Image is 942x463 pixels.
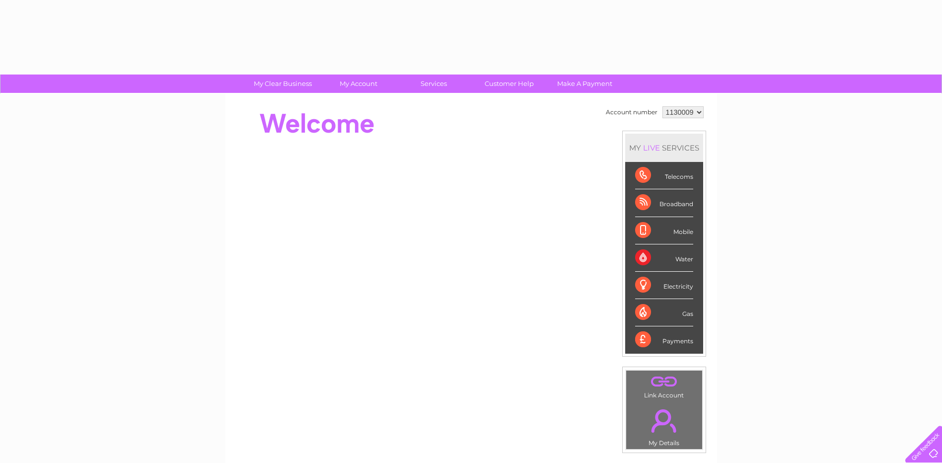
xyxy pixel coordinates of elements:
[629,403,700,438] a: .
[635,189,693,217] div: Broadband
[317,75,399,93] a: My Account
[629,373,700,390] a: .
[625,134,703,162] div: MY SERVICES
[603,104,660,121] td: Account number
[626,401,703,450] td: My Details
[635,326,693,353] div: Payments
[242,75,324,93] a: My Clear Business
[544,75,626,93] a: Make A Payment
[393,75,475,93] a: Services
[635,299,693,326] div: Gas
[635,272,693,299] div: Electricity
[635,244,693,272] div: Water
[641,143,662,153] div: LIVE
[635,217,693,244] div: Mobile
[468,75,550,93] a: Customer Help
[626,370,703,401] td: Link Account
[635,162,693,189] div: Telecoms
